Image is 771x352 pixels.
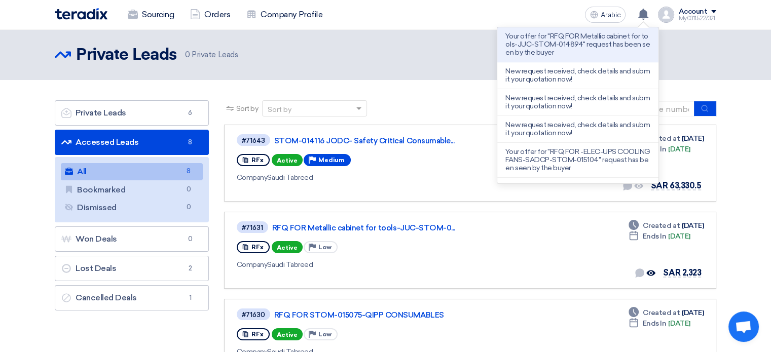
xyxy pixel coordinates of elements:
[268,105,291,114] font: Sort by
[55,226,209,252] a: Won Deals0
[318,157,345,164] font: Medium
[272,223,455,232] font: RFQ FOR Metallic cabinet for tools-JUC-STOM-0...
[236,104,259,113] font: Sort by
[76,47,177,63] font: Private Leads
[251,244,264,251] font: RFx
[188,109,192,116] font: 6
[55,130,209,155] a: Accessed Leads8
[658,7,674,23] img: profile_test.png
[242,311,265,319] font: #71630
[682,308,704,317] font: [DATE]
[643,319,667,328] font: Ends In
[76,293,137,302] font: Cancelled Deals
[274,310,528,320] a: RFQ FOR STOM-015075-QIPP CONSUMABLES
[643,134,680,143] font: Created at
[55,8,107,20] img: Teradix logo
[237,260,268,269] font: Company
[188,138,192,146] font: 8
[678,15,715,22] font: My03115227321
[267,260,313,269] font: Saudi Tabreed
[76,137,138,147] font: Accessed Leads
[186,185,191,193] font: 0
[668,232,690,241] font: [DATE]
[204,10,230,19] font: Orders
[318,331,332,338] font: Low
[182,4,238,26] a: Orders
[242,224,263,231] font: #71631
[663,268,701,278] font: SAR 2,323
[277,157,298,164] font: Active
[682,221,704,230] font: [DATE]
[585,7,626,23] button: Arabic
[668,319,690,328] font: [DATE]
[192,50,238,59] font: Private Leads
[505,182,648,207] font: Saudi Tabreed has awarded “RFQ FOR YK Chiller Spare Parts - SADCP- STOM-014932” request to anothe...
[76,108,126,118] font: Private Leads
[272,223,526,232] a: RFQ FOR Metallic cabinet for tools-JUC-STOM-0...
[185,50,190,59] font: 0
[277,331,298,338] font: Active
[505,32,650,57] font: Your offer for "RFQ FOR Metallic cabinet for tools-JUC-STOM-014894" request has been seen by the ...
[189,294,191,301] font: 1
[505,147,650,172] font: Your offer for "RFQ FOR -ELEC-UPS COOLING FANS-SADCP-STOM-015104" request has been seen by the buyer
[505,94,650,110] font: New request received, check details and submit your quotation now!
[251,331,264,338] font: RFx
[188,264,192,272] font: 2
[678,7,707,16] font: Account
[643,221,680,230] font: Created at
[242,137,265,144] font: #71643
[55,256,209,281] a: Lost Deals2
[261,10,322,19] font: Company Profile
[651,181,701,190] font: SAR 63,330.5
[505,67,650,84] font: New request received, check details and submit your quotation now!
[274,136,528,145] a: STOM-014116 JODC- Safety Critical Consumable...
[277,244,298,251] font: Active
[77,167,87,176] font: All
[274,136,454,145] font: STOM-014116 JODC- Safety Critical Consumable...
[318,244,332,251] font: Low
[267,173,313,182] font: Saudi Tabreed
[76,234,117,244] font: Won Deals
[643,308,680,317] font: Created at
[682,134,704,143] font: [DATE]
[187,167,191,175] font: 8
[728,311,759,342] div: Open chat
[237,173,268,182] font: Company
[186,203,191,211] font: 0
[251,157,264,164] font: RFx
[600,11,620,19] font: Arabic
[55,285,209,310] a: Cancelled Deals1
[120,4,182,26] a: Sourcing
[77,185,125,194] font: Bookmarked
[668,145,690,153] font: [DATE]
[274,310,444,320] font: RFQ FOR STOM-015075-QIPP CONSUMABLES
[188,235,192,243] font: 0
[77,203,117,212] font: Dismissed
[505,121,650,137] font: New request received, check details and submit your quotation now!
[643,232,667,241] font: Ends In
[142,10,174,19] font: Sourcing
[76,263,116,273] font: Lost Deals
[55,100,209,126] a: Private Leads6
